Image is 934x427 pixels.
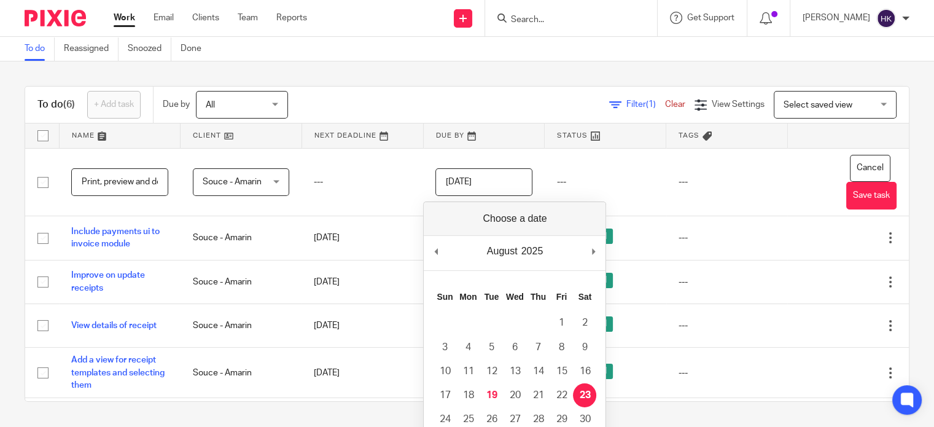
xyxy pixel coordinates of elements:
span: All [206,101,215,109]
a: Clear [665,100,685,109]
p: Due by [163,98,190,111]
abbr: Wednesday [506,292,524,302]
button: 12 [480,359,503,383]
td: Souce - Amarin [181,304,302,347]
a: Reports [276,12,307,24]
input: Search [510,15,620,26]
div: --- [679,319,776,332]
abbr: Saturday [578,292,592,302]
td: --- [545,148,666,216]
span: (6) [63,100,75,109]
span: (1) [646,100,656,109]
input: Use the arrow keys to pick a date [435,168,532,196]
button: Cancel [850,155,890,182]
button: 22 [550,383,573,407]
a: Add a view for receipt templates and selecting them [71,356,165,390]
div: --- [679,232,776,244]
button: Save task [846,182,897,210]
h1: To do [37,98,75,111]
a: Team [238,12,258,24]
button: 6 [503,335,526,359]
button: 23 [573,383,596,407]
button: 16 [573,359,596,383]
abbr: Thursday [531,292,546,302]
span: Filter [626,100,665,109]
input: Task name [71,168,168,196]
td: --- [302,148,423,216]
a: View details of receipt [71,321,157,330]
button: 4 [456,335,480,359]
div: --- [679,367,776,379]
img: Pixie [25,10,86,26]
span: View Settings [712,100,765,109]
button: 21 [526,383,550,407]
span: Get Support [687,14,734,22]
a: To do [25,37,55,61]
td: Souce - Amarin [181,348,302,398]
button: 14 [526,359,550,383]
abbr: Monday [459,292,477,302]
a: Done [181,37,211,61]
td: Souce - Amarin [181,260,302,304]
span: Tags [679,132,699,139]
button: 3 [433,335,456,359]
td: --- [666,148,788,216]
span: Souce - Amarin [203,178,262,186]
td: [DATE] [302,348,423,398]
td: [DATE] [302,260,423,304]
button: 19 [480,383,503,407]
button: 15 [550,359,573,383]
button: 2 [573,311,596,335]
button: 11 [456,359,480,383]
div: --- [679,276,776,288]
button: Next Month [587,242,599,261]
button: 20 [503,383,526,407]
button: 8 [550,335,573,359]
td: Souce - Amarin [181,216,302,260]
a: Reassigned [64,37,119,61]
abbr: Sunday [437,292,453,302]
td: [DATE] [302,216,423,260]
a: Include payments ui to invoice module [71,227,160,248]
div: 2025 [520,242,545,261]
div: August [485,242,520,261]
td: [DATE] [302,304,423,347]
button: 1 [550,311,573,335]
span: Select saved view [784,101,852,109]
button: 10 [433,359,456,383]
a: Snoozed [128,37,171,61]
button: 5 [480,335,503,359]
button: 17 [433,383,456,407]
p: [PERSON_NAME] [803,12,870,24]
abbr: Friday [556,292,567,302]
button: 13 [503,359,526,383]
button: Previous Month [430,242,442,261]
a: Email [154,12,174,24]
button: 9 [573,335,596,359]
abbr: Tuesday [485,292,499,302]
button: 7 [526,335,550,359]
a: Improve on update receipts [71,271,145,292]
a: Clients [192,12,219,24]
button: 18 [456,383,480,407]
img: svg%3E [876,9,896,28]
a: Work [114,12,135,24]
a: + Add task [87,91,141,119]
